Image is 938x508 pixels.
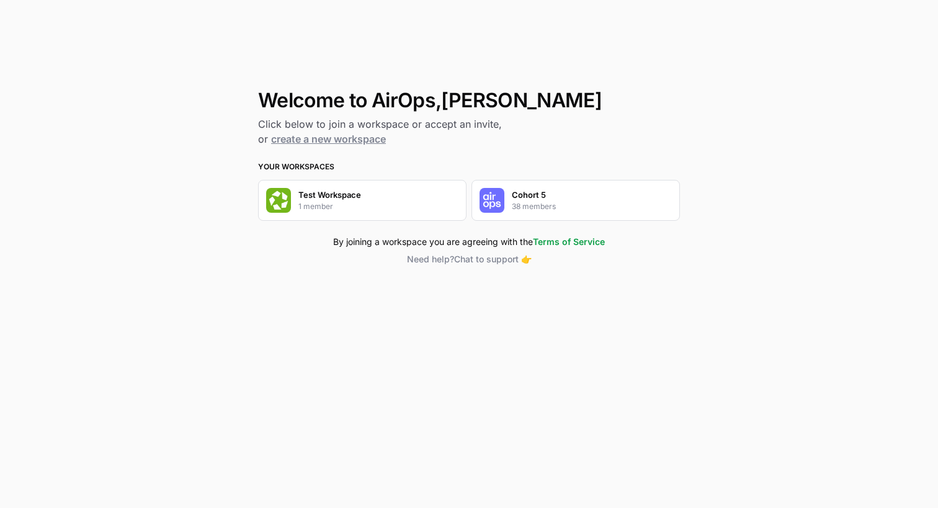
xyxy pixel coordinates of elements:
[407,254,454,264] span: Need help?
[258,253,680,265] button: Need help?Chat to support 👉
[258,180,467,221] button: Company LogoTest Workspace1 member
[258,161,680,172] h3: Your Workspaces
[512,189,546,201] p: Cohort 5
[271,133,386,145] a: create a new workspace
[512,201,556,212] p: 38 members
[454,254,532,264] span: Chat to support 👉
[298,201,333,212] p: 1 member
[258,117,680,146] h2: Click below to join a workspace or accept an invite, or
[480,188,504,213] img: Company Logo
[533,236,605,247] a: Terms of Service
[258,236,680,248] div: By joining a workspace you are agreeing with the
[266,188,291,213] img: Company Logo
[298,189,361,201] p: Test Workspace
[471,180,680,221] button: Company LogoCohort 538 members
[258,89,680,112] h1: Welcome to AirOps, [PERSON_NAME]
